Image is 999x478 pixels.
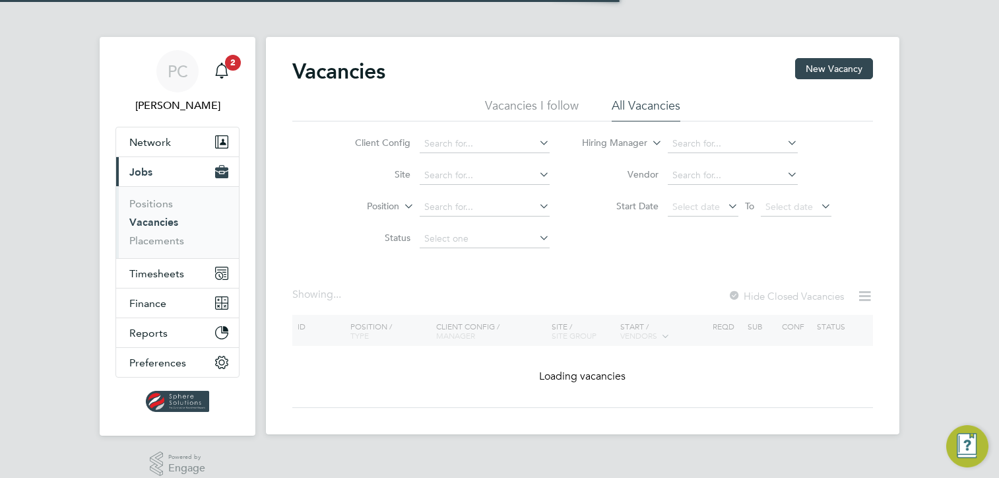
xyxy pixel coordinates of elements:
[668,135,798,153] input: Search for...
[668,166,798,185] input: Search for...
[168,452,205,463] span: Powered by
[129,297,166,310] span: Finance
[116,259,239,288] button: Timesheets
[583,200,659,212] label: Start Date
[129,216,178,228] a: Vacancies
[129,166,152,178] span: Jobs
[420,230,550,248] input: Select one
[765,201,813,213] span: Select date
[168,463,205,474] span: Engage
[168,63,188,80] span: PC
[795,58,873,79] button: New Vacancy
[741,197,758,215] span: To
[129,197,173,210] a: Positions
[612,98,680,121] li: All Vacancies
[420,198,550,217] input: Search for...
[420,135,550,153] input: Search for...
[115,391,240,412] a: Go to home page
[115,98,240,114] span: Paul Cunningham
[571,137,647,150] label: Hiring Manager
[225,55,241,71] span: 2
[146,391,210,412] img: spheresolutions-logo-retina.png
[150,452,206,477] a: Powered byEngage
[100,37,255,436] nav: Main navigation
[129,136,171,149] span: Network
[420,166,550,185] input: Search for...
[129,267,184,280] span: Timesheets
[129,327,168,339] span: Reports
[115,50,240,114] a: PC[PERSON_NAME]
[209,50,235,92] a: 2
[583,168,659,180] label: Vendor
[728,290,844,302] label: Hide Closed Vacancies
[116,186,239,258] div: Jobs
[129,234,184,247] a: Placements
[116,127,239,156] button: Network
[946,425,988,467] button: Engage Resource Center
[672,201,720,213] span: Select date
[292,58,385,85] h2: Vacancies
[335,232,410,244] label: Status
[335,137,410,149] label: Client Config
[323,200,399,213] label: Position
[333,288,341,301] span: ...
[485,98,579,121] li: Vacancies I follow
[129,357,186,369] span: Preferences
[116,157,239,186] button: Jobs
[292,288,344,302] div: Showing
[116,348,239,377] button: Preferences
[335,168,410,180] label: Site
[116,318,239,347] button: Reports
[116,289,239,318] button: Finance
